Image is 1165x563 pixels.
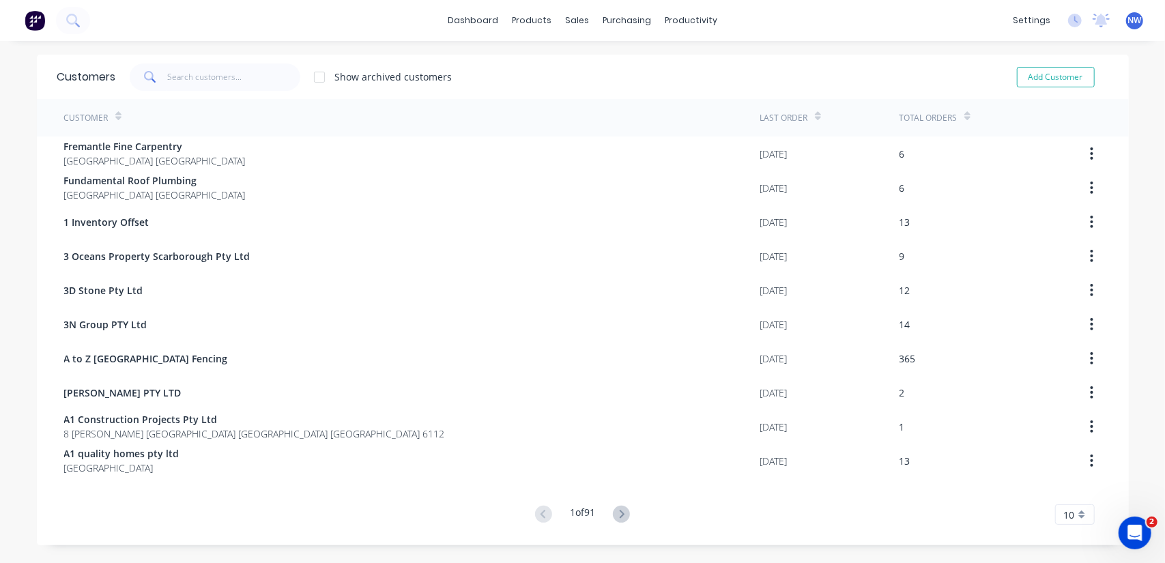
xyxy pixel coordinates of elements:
div: [DATE] [760,420,788,434]
div: Show archived customers [335,70,452,84]
span: 8 [PERSON_NAME] [GEOGRAPHIC_DATA] [GEOGRAPHIC_DATA] [GEOGRAPHIC_DATA] 6112 [64,427,445,441]
div: [DATE] [760,317,788,332]
span: 2 [1147,517,1157,528]
div: [DATE] [760,454,788,468]
div: 365 [900,351,916,366]
div: [DATE] [760,351,788,366]
div: purchasing [596,10,658,31]
span: [GEOGRAPHIC_DATA] [GEOGRAPHIC_DATA] [64,188,246,202]
div: 13 [900,215,910,229]
div: Total Orders [900,112,958,124]
a: dashboard [441,10,505,31]
span: [GEOGRAPHIC_DATA] [GEOGRAPHIC_DATA] [64,154,246,168]
div: [DATE] [760,283,788,298]
div: settings [1006,10,1057,31]
span: A1 Construction Projects Pty Ltd [64,412,445,427]
span: [PERSON_NAME] PTY LTD [64,386,182,400]
span: 3 Oceans Property Scarborough Pty Ltd [64,249,250,263]
iframe: Intercom live chat [1119,517,1151,549]
span: A to Z [GEOGRAPHIC_DATA] Fencing [64,351,228,366]
div: Last Order [760,112,808,124]
span: 1 Inventory Offset [64,215,149,229]
div: [DATE] [760,249,788,263]
div: [DATE] [760,386,788,400]
div: [DATE] [760,147,788,161]
span: 3N Group PTY Ltd [64,317,147,332]
span: A1 quality homes pty ltd [64,446,179,461]
div: 1 [900,420,905,434]
div: products [505,10,558,31]
div: 6 [900,181,905,195]
img: Factory [25,10,45,31]
input: Search customers... [167,63,300,91]
div: [DATE] [760,215,788,229]
div: [DATE] [760,181,788,195]
div: 12 [900,283,910,298]
span: Fundamental Roof Plumbing [64,173,246,188]
div: productivity [658,10,724,31]
div: sales [558,10,596,31]
div: 13 [900,454,910,468]
div: 14 [900,317,910,332]
div: 6 [900,147,905,161]
span: 3D Stone Pty Ltd [64,283,143,298]
div: 2 [900,386,905,400]
button: Add Customer [1017,67,1095,87]
span: NW [1128,14,1142,27]
div: 9 [900,249,905,263]
div: Customer [64,112,109,124]
span: 10 [1064,508,1075,522]
div: 1 of 91 [570,505,595,525]
div: Customers [57,69,116,85]
span: [GEOGRAPHIC_DATA] [64,461,179,475]
span: Fremantle Fine Carpentry [64,139,246,154]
